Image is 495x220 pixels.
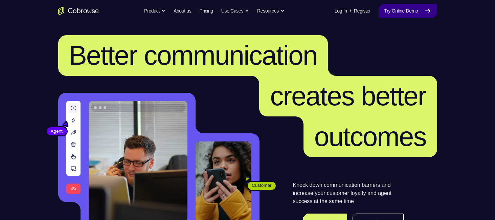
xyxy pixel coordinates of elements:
a: About us [174,4,191,18]
button: Use Cases [221,4,249,18]
a: Try Online Demo [379,4,437,18]
span: / [350,7,351,15]
span: Better communication [69,40,317,70]
a: Go to the home page [58,7,99,15]
a: Log In [335,4,347,18]
span: creates better [270,81,426,111]
a: Register [354,4,370,18]
p: Knock down communication barriers and increase your customer loyalty and agent success at the sam... [293,181,404,205]
a: Pricing [199,4,213,18]
span: outcomes [314,122,426,152]
button: Resources [257,4,285,18]
button: Product [144,4,165,18]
